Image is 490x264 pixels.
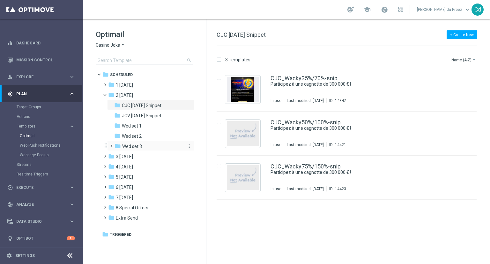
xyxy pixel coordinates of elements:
div: Target Groups [17,102,82,112]
i: keyboard_arrow_right [69,218,75,224]
span: Wed set 3 [122,144,142,149]
span: 4 Friday [116,164,133,170]
a: Participez à une cagnotte de 300 000 € ! [271,125,435,131]
div: Execute [7,185,69,190]
div: Analyze [7,202,69,207]
i: folder [102,231,108,237]
div: 14423 [335,186,346,191]
i: folder [114,102,121,108]
span: Analyze [16,203,69,206]
span: 6 Sunday [116,184,133,190]
button: more_vert [185,143,192,149]
i: equalizer [7,40,13,46]
span: 3 Thursday [116,154,133,159]
i: keyboard_arrow_right [69,74,75,80]
button: Casino Joka arrow_drop_down [96,42,125,48]
i: person_search [7,74,13,80]
a: Streams [17,162,66,167]
i: folder [108,92,115,98]
span: Extra Send [116,215,138,221]
div: Participez à une cagnotte de 300 000 € ! [271,81,450,87]
i: keyboard_arrow_right [69,184,75,190]
div: Data Studio [7,219,69,224]
div: Press SPACE to select this row. [210,67,489,112]
i: folder [114,112,121,119]
i: folder [108,163,115,170]
span: 1 Tuesday [116,82,133,88]
span: 2 Wednesday [116,92,133,98]
a: Optimail [20,133,66,138]
div: Templates [17,124,69,128]
i: folder [114,122,121,129]
button: lightbulb Optibot 1 [7,236,75,241]
i: folder [108,184,115,190]
button: play_circle_outline Execute keyboard_arrow_right [7,185,75,190]
i: keyboard_arrow_right [69,201,75,207]
input: Search Template [96,56,193,65]
a: Webpage Pop-up [20,152,66,158]
a: Participez à une cagnotte de 300 000 € ! [271,81,435,87]
div: Streams [17,160,82,169]
button: Data Studio keyboard_arrow_right [7,219,75,224]
i: folder [115,143,121,149]
a: Realtime Triggers [17,172,66,177]
a: Actions [17,114,66,119]
span: Plan [16,92,69,96]
div: In use [271,186,281,191]
div: ID: [326,186,346,191]
div: Participez à une cagnotte de 300 000 € ! [271,169,450,175]
img: noPreview.jpg [227,121,259,146]
i: folder [108,214,115,221]
i: folder [114,133,121,139]
button: equalizer Dashboard [7,41,75,46]
div: Last modified: [DATE] [284,142,326,147]
div: Mission Control [7,51,75,68]
div: Optibot [7,230,75,247]
a: CJC_Wacky50%/100%-snip [271,120,341,125]
div: Press SPACE to select this row. [210,112,489,156]
i: arrow_drop_down [120,42,125,48]
a: Settings [15,254,35,258]
a: [PERSON_NAME] du Preezkeyboard_arrow_down [416,5,471,14]
span: 7 Monday [116,195,133,200]
div: Realtime Triggers [17,169,82,179]
span: Wed set 2 [122,133,142,139]
span: Execute [16,186,69,190]
i: folder [108,153,115,159]
span: school [364,6,371,13]
div: Web Push Notifications [20,141,82,150]
button: gps_fixed Plan keyboard_arrow_right [7,91,75,97]
i: keyboard_arrow_right [69,91,75,97]
i: lightbulb [7,236,13,241]
i: track_changes [7,202,13,207]
div: Actions [17,112,82,121]
button: track_changes Analyze keyboard_arrow_right [7,202,75,207]
i: folder [108,204,115,211]
div: Press SPACE to select this row. [210,156,489,200]
div: ID: [326,98,346,103]
div: In use [271,98,281,103]
span: Wed set 1 [122,123,142,129]
button: Mission Control [7,58,75,63]
i: more_vert [187,144,192,149]
span: keyboard_arrow_down [464,6,471,13]
img: 14347.jpeg [227,77,259,102]
div: 1 [67,236,75,240]
div: Cd [471,4,484,16]
div: 14421 [335,142,346,147]
span: Explore [16,75,69,79]
div: 14347 [335,98,346,103]
i: folder [108,194,115,200]
a: Optibot [16,230,67,247]
div: Templates keyboard_arrow_right [17,124,75,129]
div: Last modified: [DATE] [284,186,326,191]
span: search [187,58,192,63]
div: Optimail [20,131,82,141]
div: ID: [326,142,346,147]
